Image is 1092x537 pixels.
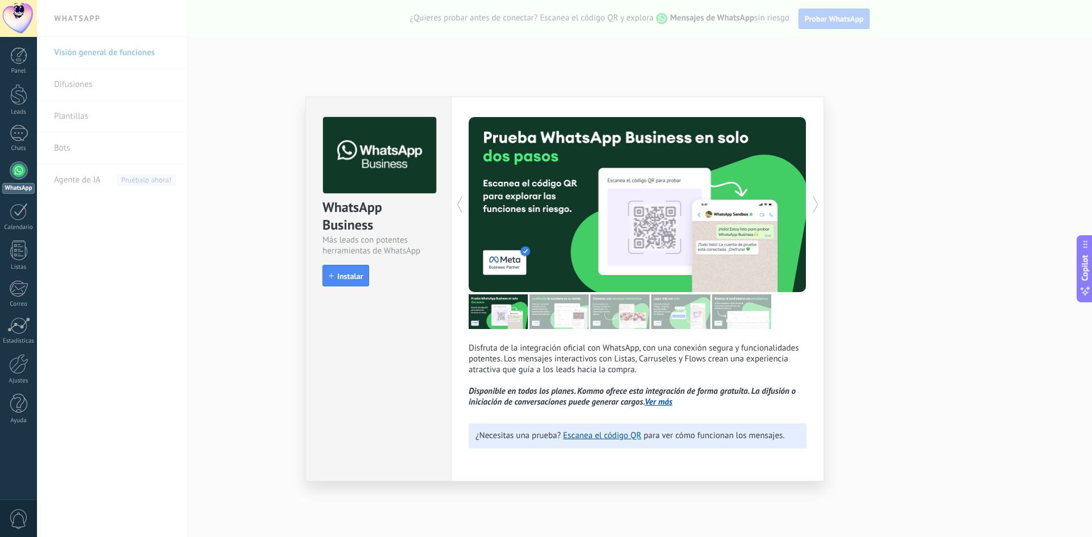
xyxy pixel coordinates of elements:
p: Disfruta de la integración oficial con WhatsApp, con una conexión segura y funcionalidades potent... [469,343,806,407]
span: Copilot [1079,255,1091,281]
span: Instalar [337,272,363,280]
div: Listas [2,264,35,271]
img: tour_image_cc377002d0016b7ebaeb4dbe65cb2175.png [712,294,771,329]
i: Disponible en todos los planes. Kommo ofrece esta integración de forma gratuita. La difusión o in... [469,386,796,407]
img: tour_image_62c9952fc9cf984da8d1d2aa2c453724.png [651,294,710,329]
div: Panel [2,68,35,75]
span: para ver cómo funcionan los mensajes. [644,430,785,441]
a: Escanea el código QR [563,430,642,441]
span: ¿Necesitas una prueba? [475,430,561,441]
div: WhatsApp [2,183,35,194]
img: tour_image_7a4924cebc22ed9e3259523e50fe4fd6.png [469,294,528,329]
div: Chats [2,145,35,152]
div: WhatsApp Business [322,198,435,235]
div: Más leads con potentes herramientas de WhatsApp [322,235,435,256]
div: Calendario [2,224,35,231]
div: Ajustes [2,377,35,385]
img: logo_main.png [323,117,436,194]
a: Ver más [645,397,673,407]
img: tour_image_cc27419dad425b0ae96c2716632553fa.png [530,294,589,329]
button: Instalar [322,265,369,286]
div: Ayuda [2,417,35,424]
div: Leads [2,109,35,116]
img: tour_image_1009fe39f4f058b759f0df5a2b7f6f06.png [590,294,650,329]
div: Correo [2,301,35,308]
div: Estadísticas [2,338,35,345]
